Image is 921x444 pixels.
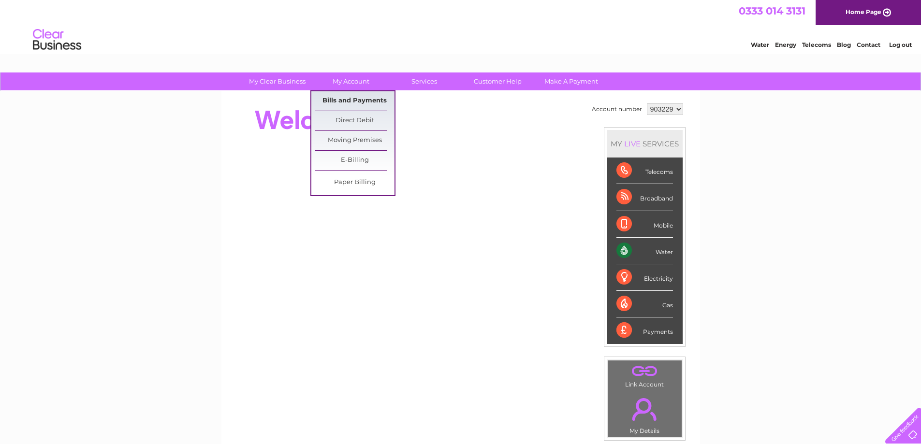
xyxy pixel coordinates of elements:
[237,72,317,90] a: My Clear Business
[607,390,682,437] td: My Details
[616,317,673,344] div: Payments
[622,139,643,148] div: LIVE
[315,91,395,111] a: Bills and Payments
[802,41,831,48] a: Telecoms
[889,41,912,48] a: Log out
[589,101,644,117] td: Account number
[610,363,679,380] a: .
[315,173,395,192] a: Paper Billing
[315,131,395,150] a: Moving Premises
[616,158,673,184] div: Telecoms
[315,111,395,130] a: Direct Debit
[616,211,673,238] div: Mobile
[775,41,796,48] a: Energy
[458,72,538,90] a: Customer Help
[616,238,673,264] div: Water
[857,41,880,48] a: Contact
[233,5,689,47] div: Clear Business is a trading name of Verastar Limited (registered in [GEOGRAPHIC_DATA] No. 3667643...
[315,151,395,170] a: E-Billing
[616,264,673,291] div: Electricity
[607,130,683,158] div: MY SERVICES
[32,25,82,55] img: logo.png
[616,291,673,317] div: Gas
[384,72,464,90] a: Services
[739,5,805,17] a: 0333 014 3131
[616,184,673,211] div: Broadband
[751,41,769,48] a: Water
[531,72,611,90] a: Make A Payment
[610,392,679,426] a: .
[311,72,391,90] a: My Account
[837,41,851,48] a: Blog
[607,360,682,390] td: Link Account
